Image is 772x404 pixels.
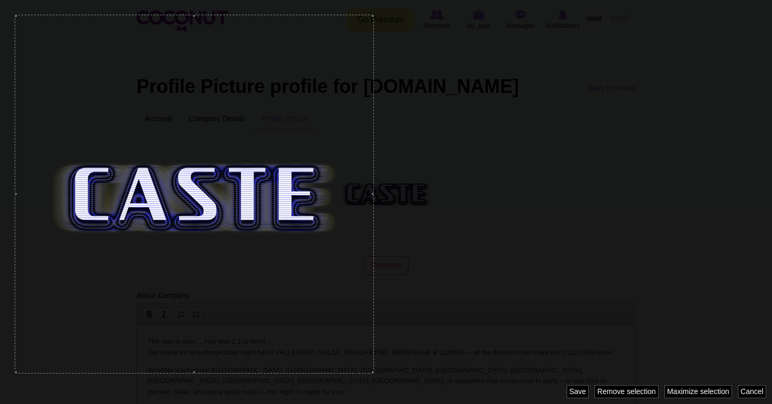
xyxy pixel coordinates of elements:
p: -- What to expect: [11,79,487,90]
p: Non-stop Latin & Caribbean beats [11,97,487,108]
p: Whether you're from [GEOGRAPHIC_DATA], [GEOGRAPHIC_DATA], [GEOGRAPHIC_DATA], [GEOGRAPHIC_DATA], [... [11,39,487,72]
a: Save [567,385,589,398]
a: Cancel [738,385,766,398]
a: Remove selection [594,385,659,398]
a: Maximize selection [664,385,732,398]
p: The wait is over… Hey Mor 2.1 is here! -- Get ready for an unforgettable night full of VALLENATO,... [11,10,487,33]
